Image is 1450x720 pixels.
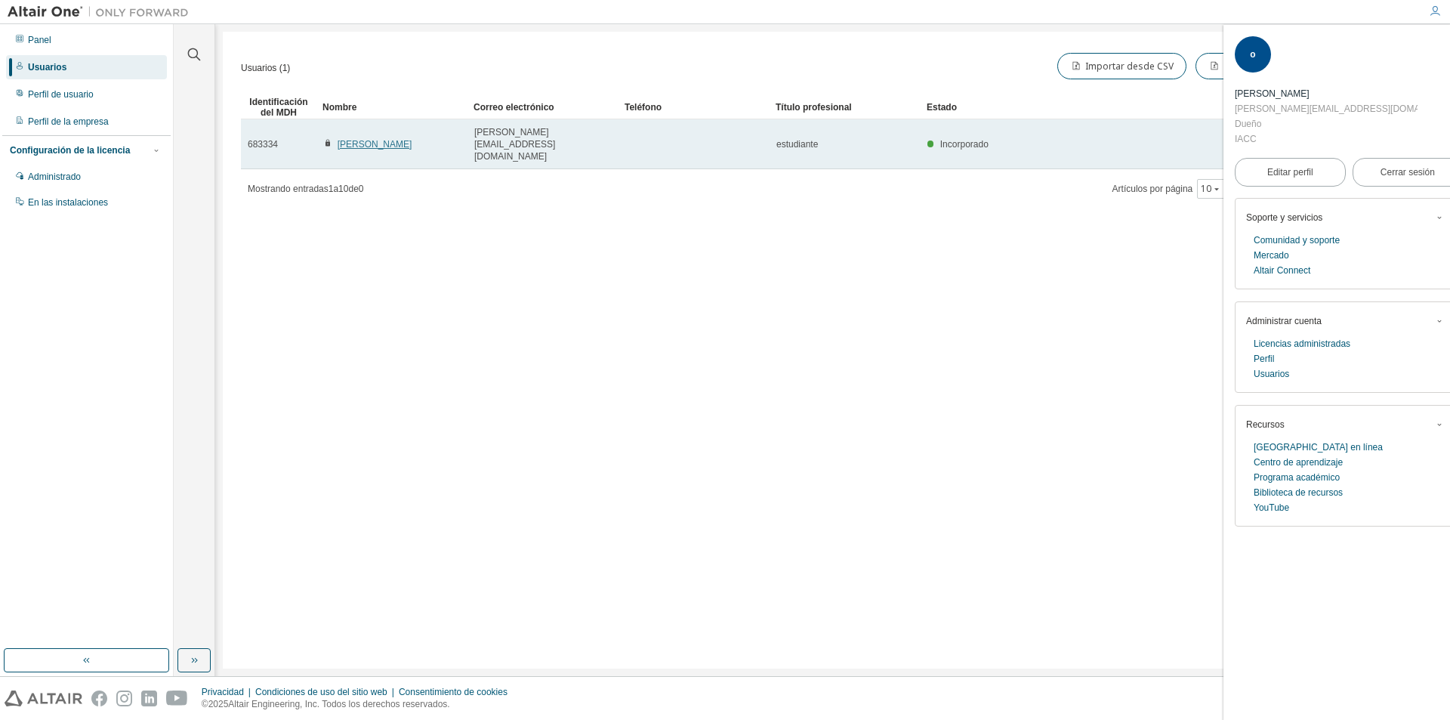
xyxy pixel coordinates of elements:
font: Cerrar sesión [1381,167,1435,178]
font: Usuarios [28,62,66,73]
font: Administrar cuenta [1246,316,1322,326]
font: Teléfono [625,102,662,113]
font: Altair Connect [1254,265,1310,276]
font: a [333,184,338,194]
font: Incorporado [940,139,989,150]
font: Nombre [322,102,356,113]
font: Mostrando entradas [248,184,329,194]
img: facebook.svg [91,691,107,706]
font: [PERSON_NAME] [338,139,412,150]
font: Mercado [1254,250,1289,261]
font: Altair Engineering, Inc. Todos los derechos reservados. [228,699,449,709]
font: Dueño [1235,119,1261,129]
font: 1 [329,184,334,194]
img: linkedin.svg [141,691,157,706]
a: [GEOGRAPHIC_DATA] en línea [1254,440,1383,455]
font: YouTube [1254,502,1289,513]
font: Panel [28,35,51,45]
font: Identificación del MDH [249,97,307,118]
font: Estado [927,102,957,113]
font: Condiciones de uso del sitio web [255,687,387,697]
font: 10 [338,184,348,194]
font: Consentimiento de cookies [399,687,507,697]
a: Perfil [1254,351,1274,366]
img: altair_logo.svg [5,691,82,706]
font: 10 [1201,182,1211,195]
font: Importar desde CSV [1085,60,1174,73]
a: Comunidad y soporte [1254,233,1340,248]
img: youtube.svg [166,691,188,706]
a: Usuarios [1254,366,1289,382]
font: 683334 [248,139,278,150]
font: Perfil de usuario [28,89,94,100]
font: Editar perfil [1267,167,1313,178]
a: Altair Connect [1254,263,1310,278]
img: instagram.svg [116,691,132,706]
a: Mercado [1254,248,1289,263]
font: de [348,184,358,194]
font: estudiante [776,139,818,150]
font: Programa académico [1254,472,1340,483]
font: Administrado [28,172,81,182]
font: [PERSON_NAME][EMAIL_ADDRESS][DOMAIN_NAME] [474,127,555,162]
font: Configuración de la licencia [10,145,130,156]
button: Importar desde CSV [1057,53,1186,79]
font: En las instalaciones [28,197,108,208]
font: Artículos por página [1112,184,1193,194]
font: Biblioteca de recursos [1254,487,1343,498]
font: [GEOGRAPHIC_DATA] en línea [1254,442,1383,453]
font: Usuarios (1) [241,63,290,73]
a: Centro de aprendizaje [1254,455,1343,470]
font: Centro de aprendizaje [1254,457,1343,468]
a: Licencias administradas [1254,336,1350,351]
font: Correo electrónico [474,102,554,113]
font: Privacidad [202,687,244,697]
font: Recursos [1246,419,1285,430]
a: Programa académico [1254,470,1340,485]
font: Comunidad y soporte [1254,235,1340,246]
font: Licencias administradas [1254,338,1350,349]
img: Altair Uno [8,5,196,20]
font: Perfil [1254,354,1274,364]
font: Usuarios [1254,369,1289,379]
a: Editar perfil [1235,158,1346,187]
font: 2025 [208,699,229,709]
button: Exportar a CSV [1195,53,1300,79]
font: Título profesional [776,102,852,113]
font: 0 [359,184,364,194]
font: © [202,699,208,709]
a: YouTube [1254,500,1289,515]
font: Soporte y servicios [1246,212,1322,223]
div: Óscar Escubort [1235,86,1418,101]
font: [PERSON_NAME] [1235,88,1310,99]
font: o [1250,49,1255,60]
font: IACC [1235,134,1257,144]
font: Perfil de la empresa [28,116,109,127]
a: Biblioteca de recursos [1254,485,1343,500]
